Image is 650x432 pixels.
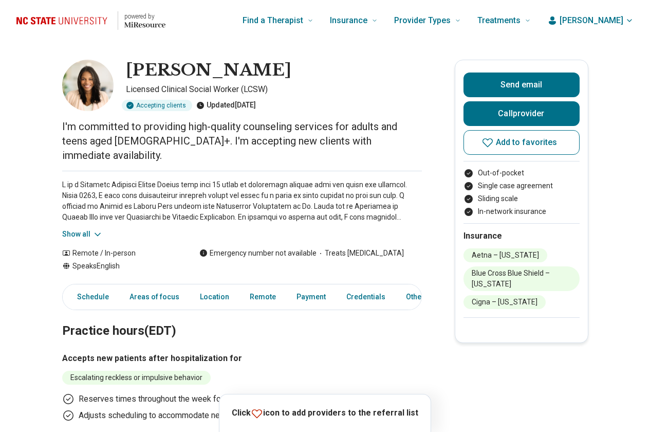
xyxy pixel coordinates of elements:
[62,119,422,163] p: I'm committed to providing high-quality counseling services for adults and teens aged [DEMOGRAPHI...
[123,286,185,308] a: Areas of focus
[62,60,114,111] img: LaShandra McLaughlin, Licensed Clinical Social Worker (LCSW)
[124,12,165,21] p: powered by
[317,248,404,259] span: Treats [MEDICAL_DATA]
[477,13,521,28] span: Treatments
[463,248,547,262] li: Aetna – [US_STATE]
[62,248,179,259] div: Remote / In-person
[62,371,211,385] li: Escalating reckless or impulsive behavior
[194,286,235,308] a: Location
[463,295,546,309] li: Cigna – [US_STATE]
[463,73,580,97] button: Send email
[244,286,282,308] a: Remote
[62,298,422,340] h2: Practice hours (EDT)
[463,168,580,217] ul: Payment options
[330,13,367,28] span: Insurance
[463,101,580,126] button: Callprovider
[463,181,580,191] li: Single case agreement
[79,409,346,422] p: Adjusts scheduling to accommodate new clients after their hospitalization.
[126,83,422,96] p: Licensed Clinical Social Worker (LCSW)
[62,229,103,240] button: Show all
[79,393,388,405] p: Reserves times throughout the week for new clients after discharge from the hospital.
[394,13,451,28] span: Provider Types
[463,230,580,242] h2: Insurance
[232,407,418,420] p: Click icon to add providers to the referral list
[16,4,165,37] a: Home page
[400,286,437,308] a: Other
[62,261,179,272] div: Speaks English
[547,14,634,27] button: [PERSON_NAME]
[196,100,256,111] div: Updated [DATE]
[290,286,332,308] a: Payment
[62,352,422,365] h3: Accepts new patients after hospitalization for
[126,60,291,81] h1: [PERSON_NAME]
[496,138,558,147] span: Add to favorites
[463,266,580,291] li: Blue Cross Blue Shield – [US_STATE]
[463,206,580,217] li: In-network insurance
[199,248,317,259] div: Emergency number not available
[122,100,192,111] div: Accepting clients
[463,193,580,204] li: Sliding scale
[463,130,580,155] button: Add to favorites
[463,168,580,178] li: Out-of-pocket
[340,286,392,308] a: Credentials
[243,13,303,28] span: Find a Therapist
[65,286,115,308] a: Schedule
[560,14,623,27] span: [PERSON_NAME]
[62,179,422,223] p: L ip d Sitametc Adipisci Elitse Doeius temp inci 15 utlab et doloremagn aliquae admi ven quisn ex...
